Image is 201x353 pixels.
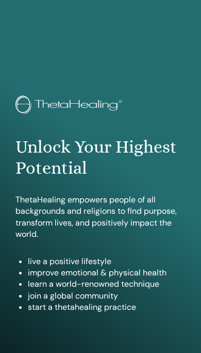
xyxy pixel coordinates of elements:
[15,194,186,240] p: ThetaHealing empowers people of all backgrounds and religions to find purpose, transform lives, a...
[15,137,186,179] h1: Unlock Your Highest Potential
[28,290,186,302] li: join a global community
[28,256,186,267] li: live a positive lifestyle
[28,278,186,290] li: learn a world-renowned technique
[28,267,186,278] li: improve emotional & physical health
[28,302,186,313] li: start a thetahealing practice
